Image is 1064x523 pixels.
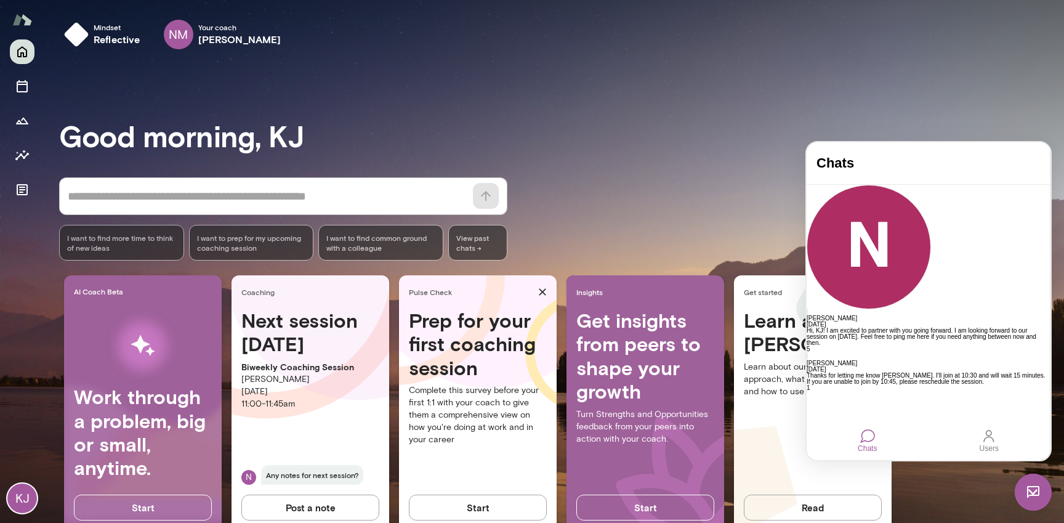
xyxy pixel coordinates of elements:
div: KJ [7,484,37,513]
span: Insights [576,287,719,297]
h6: [PERSON_NAME] [198,32,281,47]
h6: reflective [94,32,140,47]
img: AI Workflows [88,307,198,385]
span: AI Coach Beta [74,286,217,296]
button: Insights [10,143,34,168]
h4: Work through a problem, big or small, anytime. [74,385,212,480]
div: Chats [54,286,68,301]
div: Users [175,286,190,301]
div: Users [173,301,192,310]
p: Complete this survey before your first 1:1 with your coach to give them a comprehensive view on h... [409,384,547,446]
div: I want to prep for my upcoming coaching session [189,225,314,261]
button: Start [409,495,547,521]
span: Any notes for next session? [261,465,363,485]
button: Read [744,495,882,521]
span: I want to find more time to think of new ideas [67,233,176,253]
button: Start [74,495,212,521]
span: View past chats -> [448,225,507,261]
h4: Get insights from peers to shape your growth [576,309,714,403]
h4: Prep for your first coaching session [409,309,547,379]
p: 11:00 - 11:45am [241,398,379,410]
span: I want to prep for my upcoming coaching session [197,233,306,253]
button: Home [10,39,34,64]
button: Sessions [10,74,34,99]
button: Documents [10,177,34,202]
span: Coaching [241,287,384,297]
h4: Chats [10,13,233,29]
p: [DATE] [241,386,379,398]
span: I want to find common ground with a colleague [326,233,435,253]
button: Start [576,495,714,521]
h4: Learn about [PERSON_NAME] [744,309,882,356]
div: I want to find common ground with a colleague [318,225,443,261]
img: Mento [12,8,32,31]
span: Your coach [198,22,281,32]
button: Post a note [241,495,379,521]
button: Growth Plan [10,108,34,133]
p: Learn about our coaching approach, what to expect next, and how to use [PERSON_NAME]. [744,361,882,398]
p: Biweekly Coaching Session [241,361,379,373]
div: NM [164,20,193,49]
span: Pulse Check [409,287,533,297]
div: Chats [51,301,70,310]
div: NMYour coach[PERSON_NAME] [155,15,290,54]
div: N [241,470,256,485]
p: Turn Strengths and Opportunities feedback from your peers into action with your coach. [576,408,714,445]
h4: Next session [DATE] [241,309,379,356]
h3: Good morning, KJ [59,118,1064,153]
span: Get started [744,287,887,297]
button: Mindsetreflective [59,15,150,54]
span: Mindset [94,22,140,32]
img: mindset [64,22,89,47]
p: [PERSON_NAME] [241,373,379,386]
div: I want to find more time to think of new ideas [59,225,184,261]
